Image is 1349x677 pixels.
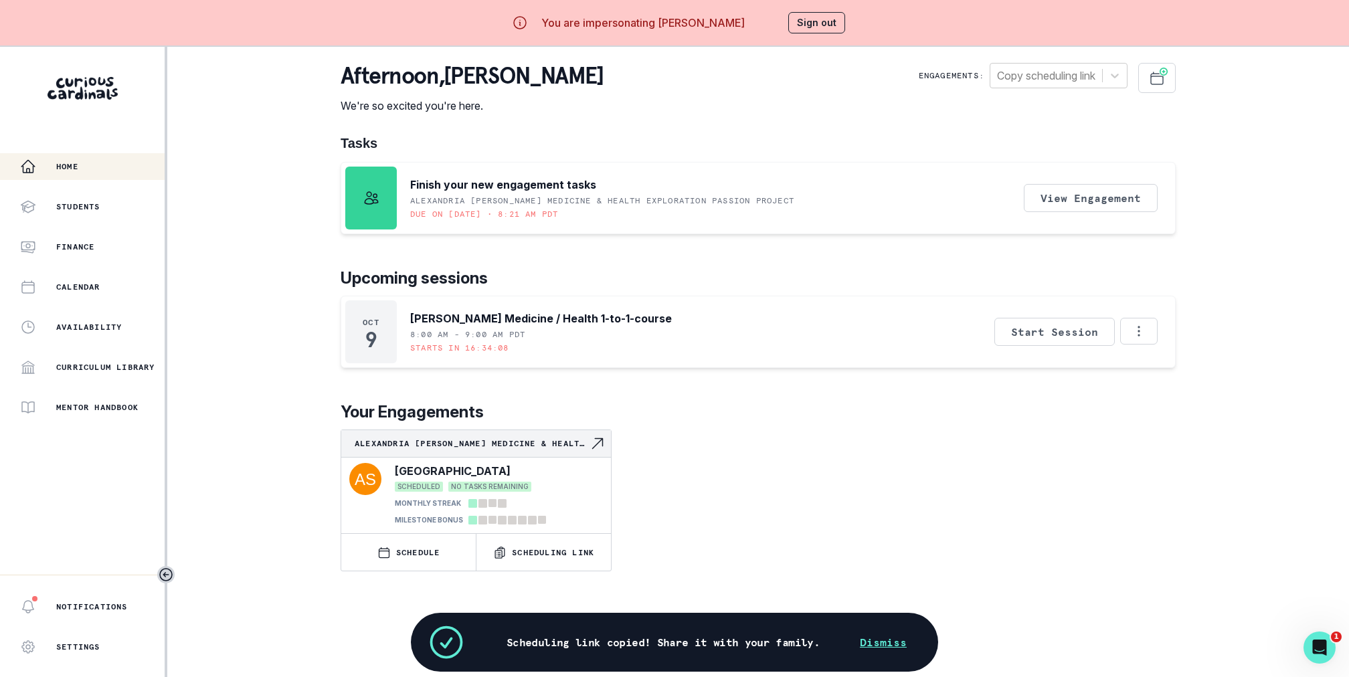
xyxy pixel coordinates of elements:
[541,15,745,31] p: You are impersonating [PERSON_NAME]
[507,636,820,649] p: Scheduling link copied! Share it with your family.
[56,362,155,373] p: Curriculum Library
[448,482,531,492] span: NO TASKS REMAINING
[341,400,1176,424] p: Your Engagements
[395,463,511,479] p: [GEOGRAPHIC_DATA]
[1024,184,1158,212] button: View Engagement
[56,402,139,413] p: Mentor Handbook
[395,482,443,492] span: SCHEDULED
[512,547,594,558] p: Scheduling Link
[844,629,923,656] button: Dismiss
[56,161,78,172] p: Home
[157,566,175,583] button: Toggle sidebar
[341,135,1176,151] h1: Tasks
[363,317,379,328] p: Oct
[56,601,128,612] p: Notifications
[341,430,611,528] a: Alexandria [PERSON_NAME] Medicine & Health Exploration Passion ProjectNavigate to engagement page...
[590,436,606,452] svg: Navigate to engagement page
[355,438,590,449] p: Alexandria [PERSON_NAME] Medicine & Health Exploration Passion Project
[410,343,509,353] p: Starts in 16:34:08
[1331,632,1342,642] span: 1
[395,515,463,525] p: MILESTONE BONUS
[410,329,525,340] p: 8:00 AM - 9:00 AM PDT
[56,201,100,212] p: Students
[788,12,845,33] button: Sign out
[341,534,476,571] button: SCHEDULE
[56,282,100,292] p: Calendar
[395,498,461,508] p: MONTHLY STREAK
[994,318,1115,346] button: Start Session
[365,333,377,347] p: 9
[341,98,604,114] p: We're so excited you're here.
[476,534,611,571] button: Scheduling Link
[410,195,794,206] p: Alexandria [PERSON_NAME] Medicine & Health Exploration Passion Project
[349,463,381,495] img: svg
[410,177,596,193] p: Finish your new engagement tasks
[410,310,672,326] p: [PERSON_NAME] Medicine / Health 1-to-1-course
[396,547,440,558] p: SCHEDULE
[1303,632,1336,664] iframe: Intercom live chat
[1120,318,1158,345] button: Options
[56,642,100,652] p: Settings
[341,266,1176,290] p: Upcoming sessions
[48,77,118,100] img: Curious Cardinals Logo
[56,241,94,252] p: Finance
[919,70,984,81] p: Engagements:
[341,63,604,90] p: afternoon , [PERSON_NAME]
[410,209,558,219] p: Due on [DATE] • 8:21 AM PDT
[56,322,122,332] p: Availability
[1138,63,1176,93] button: Schedule Sessions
